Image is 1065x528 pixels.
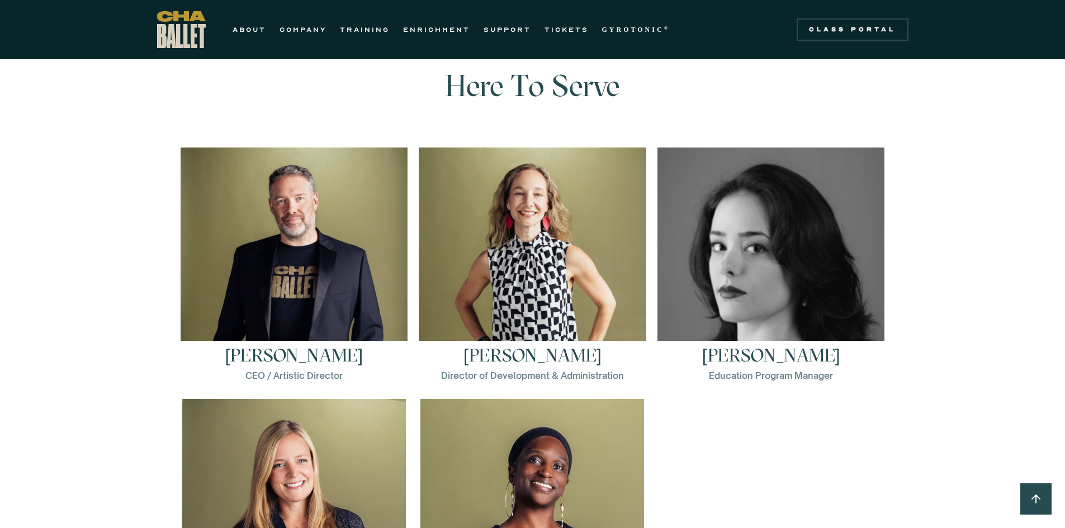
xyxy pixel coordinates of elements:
div: Director of Development & Administration [441,369,624,382]
div: Class Portal [803,25,902,34]
div: Education Program Manager [709,369,833,382]
a: ENRICHMENT [403,23,470,36]
a: ABOUT [233,23,266,36]
a: home [157,11,206,48]
a: Class Portal [797,18,908,41]
div: CEO / Artistic Director [245,369,343,382]
a: [PERSON_NAME]Director of Development & Administration [419,148,646,382]
a: TICKETS [545,23,589,36]
sup: ® [664,25,670,31]
h3: [PERSON_NAME] [702,346,840,364]
h3: [PERSON_NAME] [463,346,602,364]
a: [PERSON_NAME]Education Program Manager [657,148,885,382]
h3: Here To Serve [351,69,714,125]
strong: GYROTONIC [602,26,664,34]
a: [PERSON_NAME]CEO / Artistic Director [181,148,408,382]
a: GYROTONIC® [602,23,670,36]
a: COMPANY [280,23,326,36]
h3: [PERSON_NAME] [225,346,363,364]
a: SUPPORT [484,23,531,36]
a: TRAINING [340,23,390,36]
